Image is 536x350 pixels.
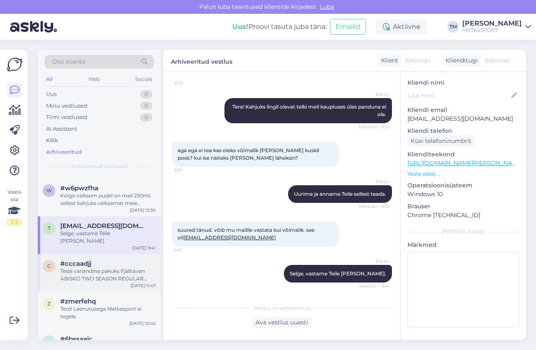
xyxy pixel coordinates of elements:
[442,56,478,65] div: Klienditugi
[294,191,386,197] span: Uurime ja anname Teile sellest teada.
[462,27,522,34] div: MATKaSPORT
[358,203,389,210] span: Nähtud ✓ 9:39
[317,3,337,10] span: Luba
[46,136,58,145] div: Kõik
[407,241,519,249] p: Märkmed
[407,170,519,178] p: Vaata edasi ...
[140,102,152,110] div: 0
[232,22,327,32] div: Proovi tasuta juba täna:
[407,202,519,211] p: Brauser
[408,91,510,100] input: Lisa nimi
[46,113,87,122] div: Tiimi vestlused
[60,222,147,230] span: tveelmaa@gmail.com
[407,190,519,199] p: Windows 10
[407,181,519,190] p: Operatsioonisüsteem
[358,124,389,130] span: Nähtud ✓ 9:35
[252,317,312,328] div: Ava vestlus uuesti
[129,320,156,327] div: [DATE] 10:02
[60,184,98,192] span: #w6pwzfha
[407,106,519,114] p: Kliendi email
[87,74,101,85] div: Web
[140,113,152,122] div: 0
[174,80,206,86] span: 9:35
[407,135,475,147] div: Küsi telefoninumbrit
[48,338,51,345] span: 6
[447,21,459,33] div: TM
[358,258,389,264] span: Eleriin
[44,74,54,85] div: All
[407,114,519,123] p: [EMAIL_ADDRESS][DOMAIN_NAME]
[132,245,156,251] div: [DATE] 9:41
[46,148,82,156] div: Arhiveeritud
[7,57,23,73] img: Askly Logo
[174,167,206,174] span: 9:37
[378,56,398,65] div: Klient
[407,211,519,220] p: Chrome [TECHNICAL_ID]
[358,179,389,185] span: Eleriin
[407,78,519,87] p: Kliendi nimi
[407,127,519,135] p: Kliendi telefon
[330,19,366,35] button: Emailid
[131,283,156,289] div: [DATE] 11:47
[140,90,152,99] div: 0
[47,301,51,307] span: z
[60,298,96,305] span: #zmerfehq
[290,270,386,277] span: Selge, vastame Teile [PERSON_NAME].
[48,225,51,231] span: t
[171,55,232,66] label: Arhiveeritud vestlus
[462,20,531,34] a: [PERSON_NAME]MATKaSPORT
[178,227,316,241] span: suured tänud. võib mu mailile vastata kui võimalik. see oli
[130,207,156,213] div: [DATE] 13:30
[52,57,85,66] span: Otsi kliente
[46,102,88,110] div: Minu vestlused
[71,163,128,170] span: Arhiveeritud vestlused
[253,304,311,312] span: Vestlus on arhiveeritud
[60,305,156,320] div: Tere! Laenutusega Matkasport ei tegele.
[174,247,206,253] span: 9:41
[232,23,248,31] b: Uus!
[60,230,156,245] div: Selge, vastame Teile [PERSON_NAME].
[60,267,156,283] div: Teise variandina pakuks Fjällräven ABISKO TWO SEASON REGULAR magamiskotti [URL][DOMAIN_NAME]
[405,56,431,65] span: Estonian
[462,20,522,27] div: [PERSON_NAME]
[134,74,154,85] div: Socials
[46,90,57,99] div: Uus
[407,228,519,236] div: [PERSON_NAME]
[47,263,51,269] span: c
[376,19,427,34] div: Aktiivne
[407,150,519,159] p: Klienditeekond
[178,147,320,161] span: aga ega ei tea kas oleks võimalik [PERSON_NAME] kuskil poes? kui ise näiteks [PERSON_NAME] läheksin?
[183,234,276,241] a: [EMAIL_ADDRESS][DOMAIN_NAME]
[60,192,156,207] div: Kõige väiksem pudel on meil 250ml, sellest kahjuks väiksemat meie tootevalikus ei ole.
[358,283,389,289] span: Nähtud ✓ 9:41
[358,91,389,98] span: Eleriin
[7,218,22,226] div: 1 / 3
[60,335,93,343] span: #6bssaaic
[7,188,22,226] div: Vaata siia
[232,104,387,117] span: Tere! Kahjuks lingil olevat telki meil kaupluses üles panduna ei ole.
[485,56,510,65] span: Estonian
[407,159,523,167] a: [URL][DOMAIN_NAME][PERSON_NAME]
[46,187,52,194] span: w
[60,260,91,267] span: #cccaadjj
[46,125,77,133] div: AI Assistent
